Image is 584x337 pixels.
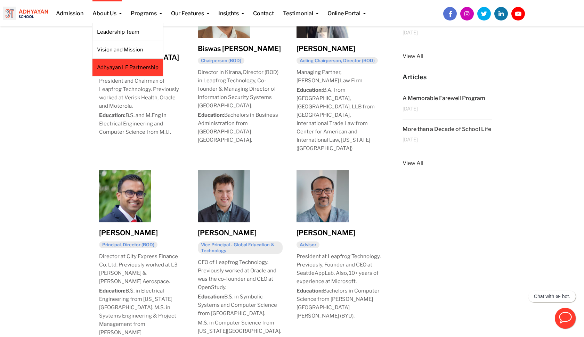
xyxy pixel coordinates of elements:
[99,241,157,248] h6: Principal, Director (BOD)
[198,293,283,318] p: B.S. in Symbolic Systems and Computer Science from [GEOGRAPHIC_DATA].
[97,64,159,71] a: Adhyayan LF Partnership
[198,229,257,237] a: [PERSON_NAME]
[99,192,151,199] a: Sandeep Sharma
[198,57,244,64] h6: Chairperson (BOD)
[297,252,381,286] p: President at Leapfrog Technology. Previously, Founder and CEO at SeattleAppLab. Also, 10+ years o...
[97,46,159,54] a: Vision and Mission
[297,57,378,64] h6: Acting Chairperson, Director (BOD)
[198,258,283,291] p: CEO of Leapfrog Technology. Previously worked at Oracle and was the co-founder and CEO at OpenStudy.
[99,77,184,110] p: President and Chairman of Leapfrog Technology. Previously worked at Verisk Health, Oracle and Mot...
[99,112,125,118] strong: Education:
[99,252,184,286] p: Director at City Express Finance Co. Ltd. Previously worked at L3 [PERSON_NAME] & [PERSON_NAME] A...
[198,112,224,118] strong: Education:
[297,68,381,85] p: Managing Partner, [PERSON_NAME] Law Firm
[403,95,485,101] a: A Memorable Farewell Program
[403,137,418,142] span: [DATE]
[198,319,283,335] p: M.S. in Computer Science from [US_STATE][GEOGRAPHIC_DATA].
[297,288,323,294] strong: Education:
[534,294,570,299] p: Chat with अ- bot.
[99,229,158,237] a: [PERSON_NAME]
[403,73,492,82] h5: Articles
[297,87,323,93] strong: Education:
[297,86,381,153] p: B.A. from [GEOGRAPHIC_DATA], [GEOGRAPHIC_DATA]. LLB from [GEOGRAPHIC_DATA], International Trade L...
[99,111,184,136] p: B.S. and M.Eng in Electrical Engineering and Computer Science from M.I.T.
[297,192,349,199] a: Chandika Bhandari
[99,288,125,294] strong: Education:
[198,44,281,53] a: Biswas [PERSON_NAME]
[403,159,492,168] a: View All
[297,44,355,53] a: [PERSON_NAME]
[97,28,159,36] a: Leadership Team
[297,229,355,237] a: [PERSON_NAME]
[403,106,418,111] span: [DATE]
[198,294,224,300] strong: Education:
[403,126,491,132] a: More than a Decade of School Life
[297,287,381,320] p: Bachelors in Computer Science from [PERSON_NAME][GEOGRAPHIC_DATA][PERSON_NAME] (BYU).
[198,241,283,254] h6: Vice Principal - Global Education & Technology
[403,30,418,35] span: [DATE]
[403,52,492,61] a: View All
[198,192,250,199] a: Chris Sprague
[297,241,319,248] h6: Advisor
[198,111,283,144] p: Bachelors in Business Administration from [GEOGRAPHIC_DATA] [GEOGRAPHIC_DATA].
[198,68,283,110] p: Director in Kirana, Director (BOD) in Leapfrog Technology, Co-founder & Managing Director of Info...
